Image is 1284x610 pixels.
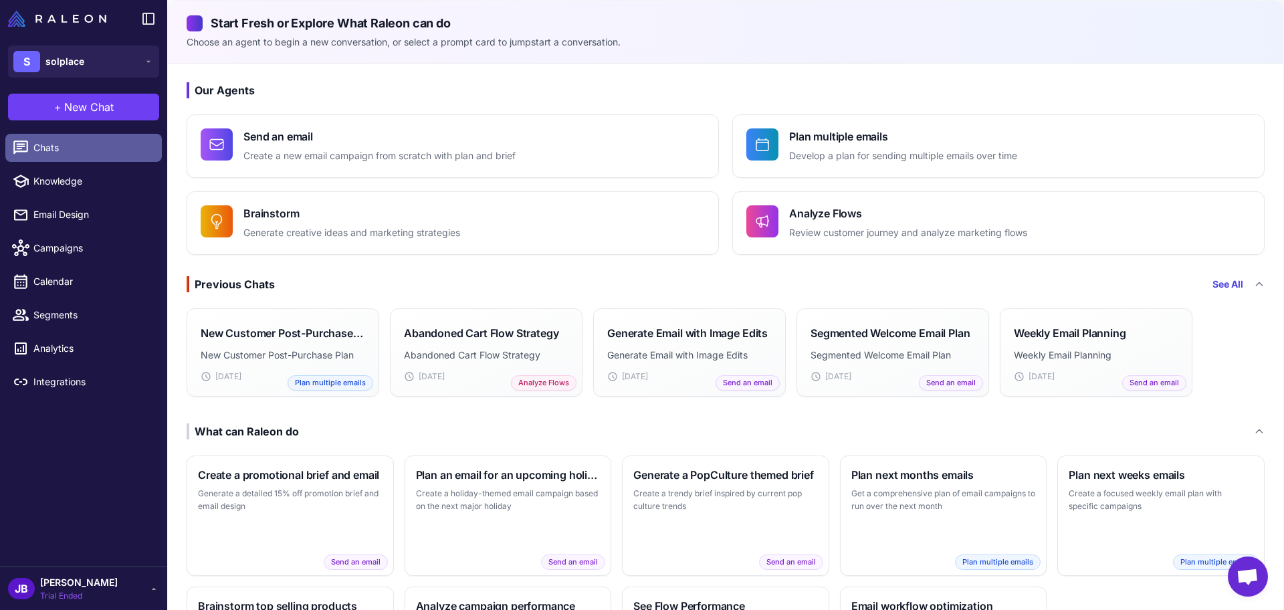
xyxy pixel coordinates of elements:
h3: Plan next months emails [851,467,1036,483]
p: Generate creative ideas and marketing strategies [243,225,460,241]
p: Review customer journey and analyze marketing flows [789,225,1027,241]
h3: Abandoned Cart Flow Strategy [404,325,559,341]
a: See All [1212,277,1243,292]
h3: New Customer Post-Purchase Plan [201,325,365,341]
h2: Start Fresh or Explore What Raleon can do [187,14,1265,32]
p: Abandoned Cart Flow Strategy [404,348,568,363]
span: Email Design [33,207,151,222]
h4: Analyze Flows [789,205,1027,221]
div: What can Raleon do [187,423,299,439]
h3: Generate a PopCulture themed brief [633,467,818,483]
button: Plan next months emailsGet a comprehensive plan of email campaigns to run over the next monthPlan... [840,455,1047,576]
button: Plan next weeks emailsCreate a focused weekly email plan with specific campaignsPlan multiple emails [1057,455,1265,576]
p: Create a new email campaign from scratch with plan and brief [243,148,516,164]
a: Segments [5,301,162,329]
span: Knowledge [33,174,151,189]
span: Segments [33,308,151,322]
button: Send an emailCreate a new email campaign from scratch with plan and brief [187,114,719,178]
p: Create a focused weekly email plan with specific campaigns [1069,487,1253,513]
div: JB [8,578,35,599]
h3: Our Agents [187,82,1265,98]
button: Generate a PopCulture themed briefCreate a trendy brief inspired by current pop culture trendsSen... [622,455,829,576]
button: Plan multiple emailsDevelop a plan for sending multiple emails over time [732,114,1265,178]
span: Analyze Flows [511,375,576,391]
span: Plan multiple emails [1173,554,1259,570]
a: Knowledge [5,167,162,195]
button: Create a promotional brief and emailGenerate a detailed 15% off promotion brief and email designS... [187,455,394,576]
div: Previous Chats [187,276,275,292]
span: [PERSON_NAME] [40,575,118,590]
span: Analytics [33,341,151,356]
a: Analytics [5,334,162,363]
p: Get a comprehensive plan of email campaigns to run over the next month [851,487,1036,513]
h4: Brainstorm [243,205,460,221]
h3: Weekly Email Planning [1014,325,1126,341]
h3: Create a promotional brief and email [198,467,383,483]
div: [DATE] [1014,371,1178,383]
span: Chats [33,140,151,155]
p: Generate a detailed 15% off promotion brief and email design [198,487,383,513]
span: Trial Ended [40,590,118,602]
span: Integrations [33,375,151,389]
div: [DATE] [201,371,365,383]
p: New Customer Post-Purchase Plan [201,348,365,363]
span: Calendar [33,274,151,289]
span: Send an email [716,375,780,391]
span: Send an email [1122,375,1186,391]
p: Create a holiday-themed email campaign based on the next major holiday [416,487,601,513]
span: Send an email [919,375,983,391]
h3: Generate Email with Image Edits [607,325,768,341]
span: New Chat [64,99,114,115]
div: [DATE] [607,371,772,383]
span: solplace [45,54,84,69]
p: Create a trendy brief inspired by current pop culture trends [633,487,818,513]
a: Campaigns [5,234,162,262]
img: Raleon Logo [8,11,106,27]
span: + [54,99,62,115]
span: Send an email [541,554,605,570]
div: S [13,51,40,72]
span: Plan multiple emails [955,554,1041,570]
span: Plan multiple emails [288,375,373,391]
h4: Plan multiple emails [789,128,1017,144]
span: Send an email [759,554,823,570]
h4: Send an email [243,128,516,144]
div: [DATE] [404,371,568,383]
a: Calendar [5,268,162,296]
h3: Plan next weeks emails [1069,467,1253,483]
span: Send an email [324,554,388,570]
h3: Plan an email for an upcoming holiday [416,467,601,483]
a: Raleon Logo [8,11,112,27]
p: Segmented Welcome Email Plan [811,348,975,363]
div: Open chat [1228,556,1268,597]
button: Plan an email for an upcoming holidayCreate a holiday-themed email campaign based on the next maj... [405,455,612,576]
p: Choose an agent to begin a new conversation, or select a prompt card to jumpstart a conversation. [187,35,1265,49]
button: BrainstormGenerate creative ideas and marketing strategies [187,191,719,255]
button: +New Chat [8,94,159,120]
div: [DATE] [811,371,975,383]
a: Integrations [5,368,162,396]
a: Chats [5,134,162,162]
button: Analyze FlowsReview customer journey and analyze marketing flows [732,191,1265,255]
button: Ssolplace [8,45,159,78]
p: Weekly Email Planning [1014,348,1178,363]
p: Develop a plan for sending multiple emails over time [789,148,1017,164]
h3: Segmented Welcome Email Plan [811,325,970,341]
p: Generate Email with Image Edits [607,348,772,363]
a: Email Design [5,201,162,229]
span: Campaigns [33,241,151,256]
